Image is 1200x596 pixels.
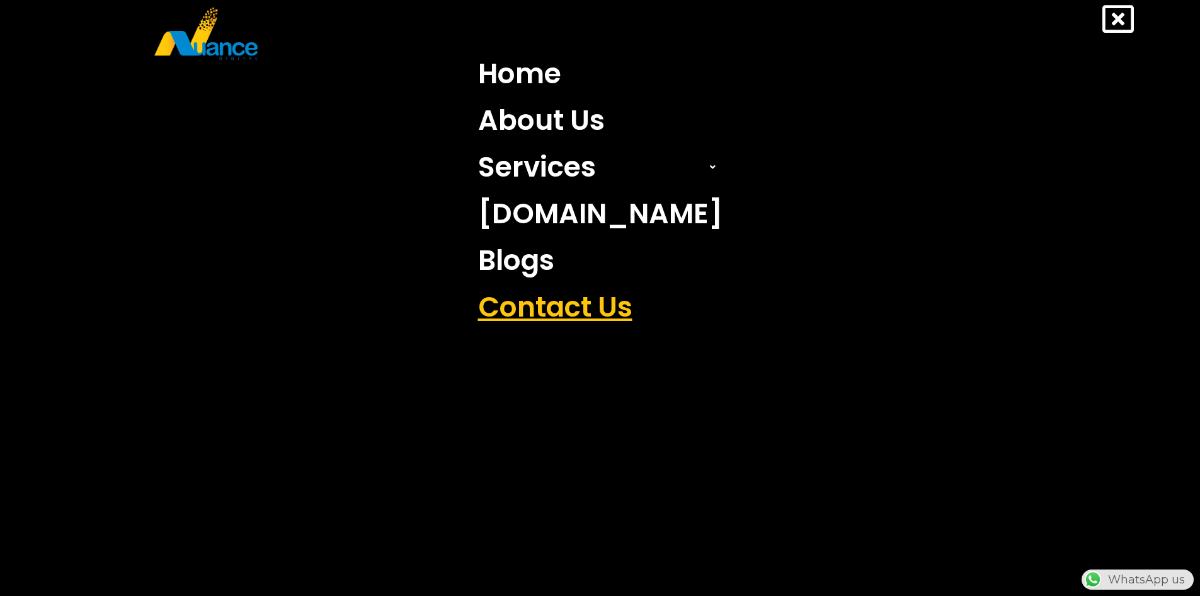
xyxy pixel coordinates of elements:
a: [DOMAIN_NAME] [469,190,732,237]
a: Home [469,50,732,97]
a: WhatsAppWhatsApp us [1082,573,1194,587]
a: Contact Us [469,284,732,330]
a: About Us [469,97,732,144]
a: Blogs [469,237,732,284]
div: WhatsApp us [1082,570,1194,590]
img: WhatsApp [1083,570,1103,590]
a: Services [469,144,732,190]
img: nuance-qatar_logo [153,6,259,61]
a: nuance-qatar_logo [153,6,594,61]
